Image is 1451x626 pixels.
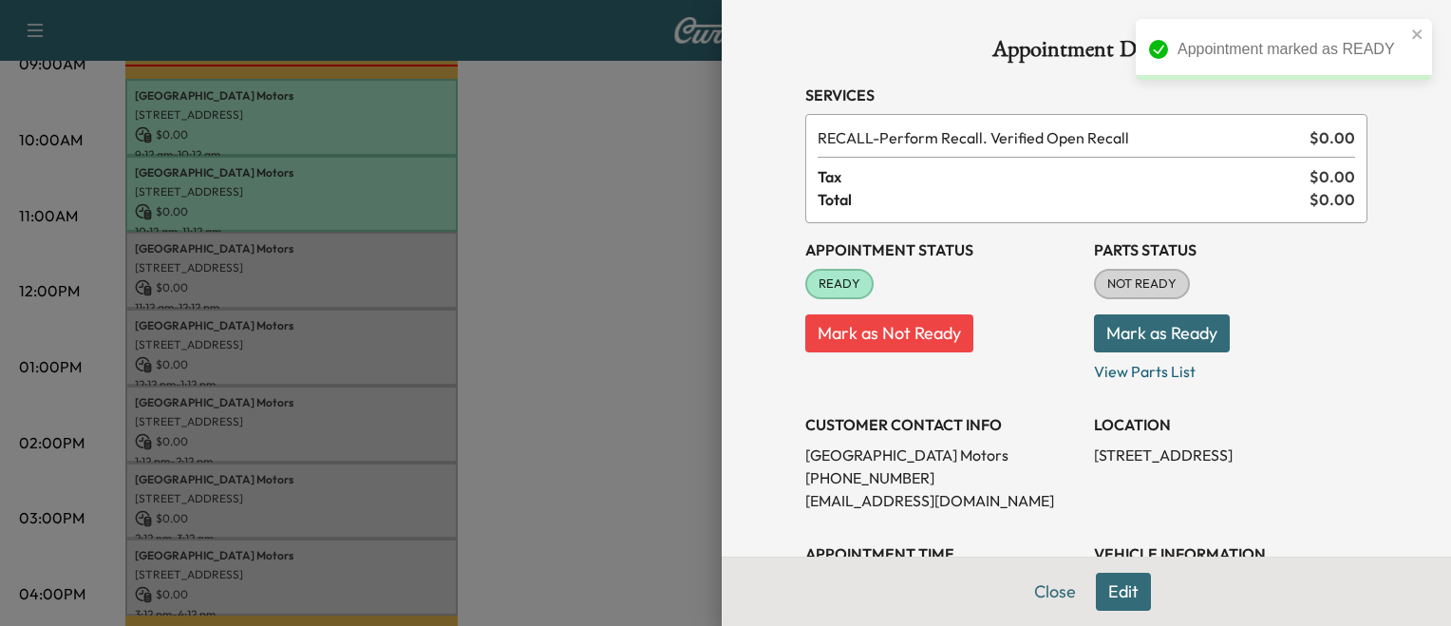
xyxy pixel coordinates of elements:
[805,542,1079,565] h3: APPOINTMENT TIME
[805,314,973,352] button: Mark as Not Ready
[805,413,1079,436] h3: CUSTOMER CONTACT INFO
[1310,126,1355,149] span: $ 0.00
[1094,413,1367,436] h3: LOCATION
[1094,352,1367,383] p: View Parts List
[1411,27,1424,42] button: close
[807,275,872,294] span: READY
[1178,38,1405,61] div: Appointment marked as READY
[805,84,1367,106] h3: Services
[1096,573,1151,611] button: Edit
[1310,165,1355,188] span: $ 0.00
[818,188,1310,211] span: Total
[805,466,1079,489] p: [PHONE_NUMBER]
[818,126,1302,149] span: Perform Recall. Verified Open Recall
[1094,238,1367,261] h3: Parts Status
[805,444,1079,466] p: [GEOGRAPHIC_DATA] Motors
[805,489,1079,512] p: [EMAIL_ADDRESS][DOMAIN_NAME]
[1094,444,1367,466] p: [STREET_ADDRESS]
[805,38,1367,68] h1: Appointment Details
[818,165,1310,188] span: Tax
[1310,188,1355,211] span: $ 0.00
[1094,314,1230,352] button: Mark as Ready
[1022,573,1088,611] button: Close
[1096,275,1188,294] span: NOT READY
[805,238,1079,261] h3: Appointment Status
[1094,542,1367,565] h3: VEHICLE INFORMATION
